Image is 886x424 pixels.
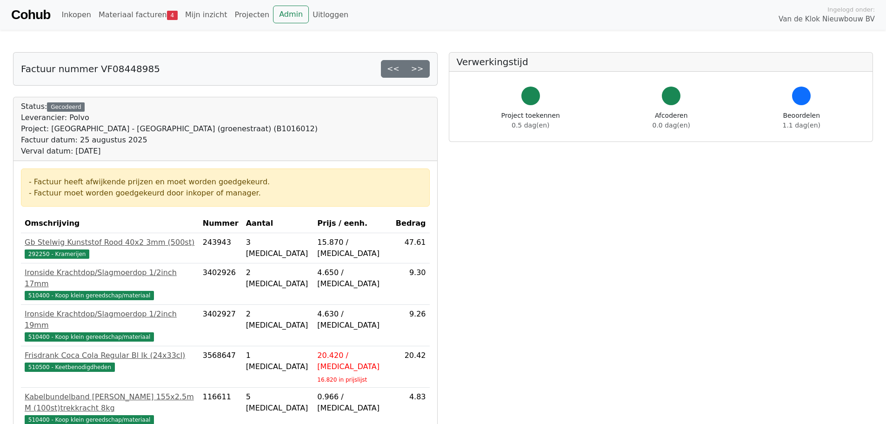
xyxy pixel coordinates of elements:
[653,111,690,130] div: Afcoderen
[242,214,314,233] th: Aantal
[95,6,181,24] a: Materiaal facturen4
[392,263,430,305] td: 9.30
[317,350,388,372] div: 20.420 / [MEDICAL_DATA]
[199,305,242,346] td: 3402927
[783,111,820,130] div: Beoordelen
[405,60,430,78] a: >>
[231,6,273,24] a: Projecten
[653,121,690,129] span: 0.0 dag(en)
[246,350,310,372] div: 1 [MEDICAL_DATA]
[309,6,352,24] a: Uitloggen
[273,6,309,23] a: Admin
[392,305,430,346] td: 9.26
[199,263,242,305] td: 3402926
[827,5,875,14] span: Ingelogd onder:
[381,60,406,78] a: <<
[25,350,195,361] div: Frisdrank Coca Cola Regular Bl Ik (24x33cl)
[246,309,310,331] div: 2 [MEDICAL_DATA]
[21,135,318,146] div: Factuur datum: 25 augustus 2025
[246,267,310,289] div: 2 [MEDICAL_DATA]
[21,146,318,157] div: Verval datum: [DATE]
[25,267,195,289] div: Ironside Krachtdop/Slagmoerdop 1/2inch 17mm
[25,391,195,414] div: Kabelbundelband [PERSON_NAME] 155x2.5m M (100st)trekkracht 8kg
[25,350,195,372] a: Frisdrank Coca Cola Regular Bl Ik (24x33cl)510500 - Keetbenodigdheden
[21,63,160,74] h5: Factuur nummer VF08448985
[199,214,242,233] th: Nummer
[457,56,866,67] h5: Verwerkingstijd
[25,291,154,300] span: 510400 - Koop klein gereedschap/materiaal
[11,4,50,26] a: Cohub
[21,112,318,123] div: Leverancier: Polvo
[317,267,388,289] div: 4.650 / [MEDICAL_DATA]
[317,237,388,259] div: 15.870 / [MEDICAL_DATA]
[512,121,549,129] span: 0.5 dag(en)
[29,188,422,199] div: - Factuur moet worden goedgekeurd door inkoper of manager.
[783,121,820,129] span: 1.1 dag(en)
[392,214,430,233] th: Bedrag
[47,102,85,112] div: Gecodeerd
[58,6,94,24] a: Inkopen
[25,237,195,259] a: Gb Stelwig Kunststof Rood 40x2 3mm (500st)292250 - Kramerijen
[29,176,422,188] div: - Factuur heeft afwijkende prijzen en moet worden goedgekeurd.
[313,214,392,233] th: Prijs / eenh.
[25,249,89,259] span: 292250 - Kramerijen
[25,363,115,372] span: 510500 - Keetbenodigdheden
[25,309,195,331] div: Ironside Krachtdop/Slagmoerdop 1/2inch 19mm
[199,233,242,263] td: 243943
[317,377,367,383] sub: 16.820 in prijslijst
[25,267,195,301] a: Ironside Krachtdop/Slagmoerdop 1/2inch 17mm510400 - Koop klein gereedschap/materiaal
[392,233,430,263] td: 47.61
[21,214,199,233] th: Omschrijving
[317,391,388,414] div: 0.966 / [MEDICAL_DATA]
[246,391,310,414] div: 5 [MEDICAL_DATA]
[167,11,178,20] span: 4
[246,237,310,259] div: 3 [MEDICAL_DATA]
[501,111,560,130] div: Project toekennen
[25,309,195,342] a: Ironside Krachtdop/Slagmoerdop 1/2inch 19mm510400 - Koop klein gereedschap/materiaal
[21,101,318,157] div: Status:
[317,309,388,331] div: 4.630 / [MEDICAL_DATA]
[25,332,154,342] span: 510400 - Koop klein gereedschap/materiaal
[21,123,318,135] div: Project: [GEOGRAPHIC_DATA] - [GEOGRAPHIC_DATA] (groenestraat) (B1016012)
[199,346,242,388] td: 3568647
[779,14,875,25] span: Van de Klok Nieuwbouw BV
[392,346,430,388] td: 20.42
[181,6,231,24] a: Mijn inzicht
[25,237,195,248] div: Gb Stelwig Kunststof Rood 40x2 3mm (500st)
